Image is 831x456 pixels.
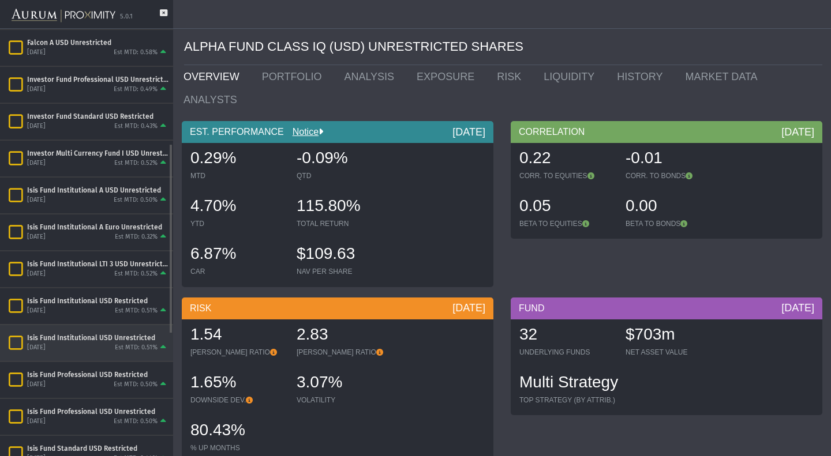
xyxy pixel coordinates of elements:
div: Falcon A USD Unrestricted [27,38,169,47]
div: [DATE] [781,301,814,315]
div: [DATE] [27,233,46,242]
div: 32 [519,323,614,348]
a: Notice [284,127,319,137]
a: RISK [488,65,535,88]
div: Isis Fund Institutional A Euro Unrestricted [27,223,169,232]
div: [DATE] [27,344,46,352]
a: ANALYSIS [335,65,408,88]
div: [DATE] [27,159,46,168]
div: Isis Fund Professional USD Restricted [27,370,169,379]
div: $703m [626,323,720,348]
div: [DATE] [27,380,46,389]
div: CORRELATION [511,121,822,143]
div: RISK [182,297,493,319]
div: Isis Fund Institutional USD Unrestricted [27,333,169,342]
div: VOLATILITY [297,395,391,405]
div: TOP STRATEGY (BY ATTRIB.) [519,395,618,405]
div: [DATE] [781,125,814,139]
div: 0.05 [519,195,614,219]
span: 0.22 [519,149,551,167]
div: Est MTD: 0.43% [114,122,158,131]
div: Est MTD: 0.50% [114,417,158,426]
div: Isis Fund Institutional A USD Unrestricted [27,186,169,195]
div: [PERSON_NAME] RATIO [297,348,391,357]
div: FUND [511,297,822,319]
div: BETA TO BONDS [626,219,720,228]
div: CORR. TO EQUITIES [519,171,614,180]
div: [DATE] [452,125,485,139]
div: [DATE] [27,417,46,426]
a: MARKET DATA [677,65,772,88]
div: 115.80% [297,195,391,219]
div: 1.65% [190,371,285,395]
div: Est MTD: 0.50% [114,196,158,205]
div: ALPHA FUND CLASS IQ (USD) UNRESTRICTED SHARES [184,29,822,65]
div: Est MTD: 0.51% [115,307,158,315]
div: Isis Fund Institutional LTI 3 USD Unrestricted [27,259,169,269]
a: ANALYSTS [175,88,251,111]
div: [DATE] [452,301,485,315]
div: 3.07% [297,371,391,395]
div: 2.83 [297,323,391,348]
div: Est MTD: 0.58% [114,48,158,57]
div: Isis Fund Institutional USD Restricted [27,296,169,306]
div: Est MTD: 0.51% [115,344,158,352]
div: CORR. TO BONDS [626,171,720,180]
div: TOTAL RETURN [297,219,391,228]
div: Est MTD: 0.49% [114,85,158,94]
div: [DATE] [27,85,46,94]
div: BETA TO EQUITIES [519,219,614,228]
div: NET ASSET VALUE [626,348,720,357]
div: Investor Multi Currency Fund I USD Unrestricted [27,149,169,158]
div: [DATE] [27,270,46,278]
div: DOWNSIDE DEV. [190,395,285,405]
div: Isis Fund Professional USD Unrestricted [27,407,169,416]
img: Aurum-Proximity%20white.svg [12,3,115,28]
div: $109.63 [297,243,391,267]
a: LIQUIDITY [535,65,608,88]
div: [DATE] [27,196,46,205]
div: 1.54 [190,323,285,348]
div: CAR [190,267,285,276]
div: EST. PERFORMANCE [182,121,493,143]
div: Isis Fund Standard USD Restricted [27,444,169,453]
a: EXPOSURE [408,65,488,88]
div: Est MTD: 0.52% [114,270,158,278]
div: -0.01 [626,147,720,171]
div: Multi Strategy [519,371,618,395]
div: UNDERLYING FUNDS [519,348,614,357]
div: 5.0.1 [120,13,133,21]
div: [DATE] [27,122,46,131]
div: [DATE] [27,48,46,57]
div: [DATE] [27,307,46,315]
div: NAV PER SHARE [297,267,391,276]
div: 4.70% [190,195,285,219]
div: QTD [297,171,391,180]
a: HISTORY [608,65,676,88]
span: 0.29% [190,149,236,167]
div: Investor Fund Standard USD Restricted [27,112,169,121]
div: 0.00 [626,195,720,219]
div: Notice [284,126,323,138]
div: Est MTD: 0.32% [115,233,158,242]
div: Est MTD: 0.50% [114,380,158,389]
a: OVERVIEW [175,65,253,88]
div: 80.43% [190,419,285,443]
span: -0.09% [297,149,348,167]
div: % UP MONTHS [190,443,285,453]
a: PORTFOLIO [253,65,336,88]
div: MTD [190,171,285,180]
div: Investor Fund Professional USD Unrestricted [27,75,169,84]
div: [PERSON_NAME] RATIO [190,348,285,357]
div: YTD [190,219,285,228]
div: Est MTD: 0.52% [114,159,158,168]
div: 6.87% [190,243,285,267]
